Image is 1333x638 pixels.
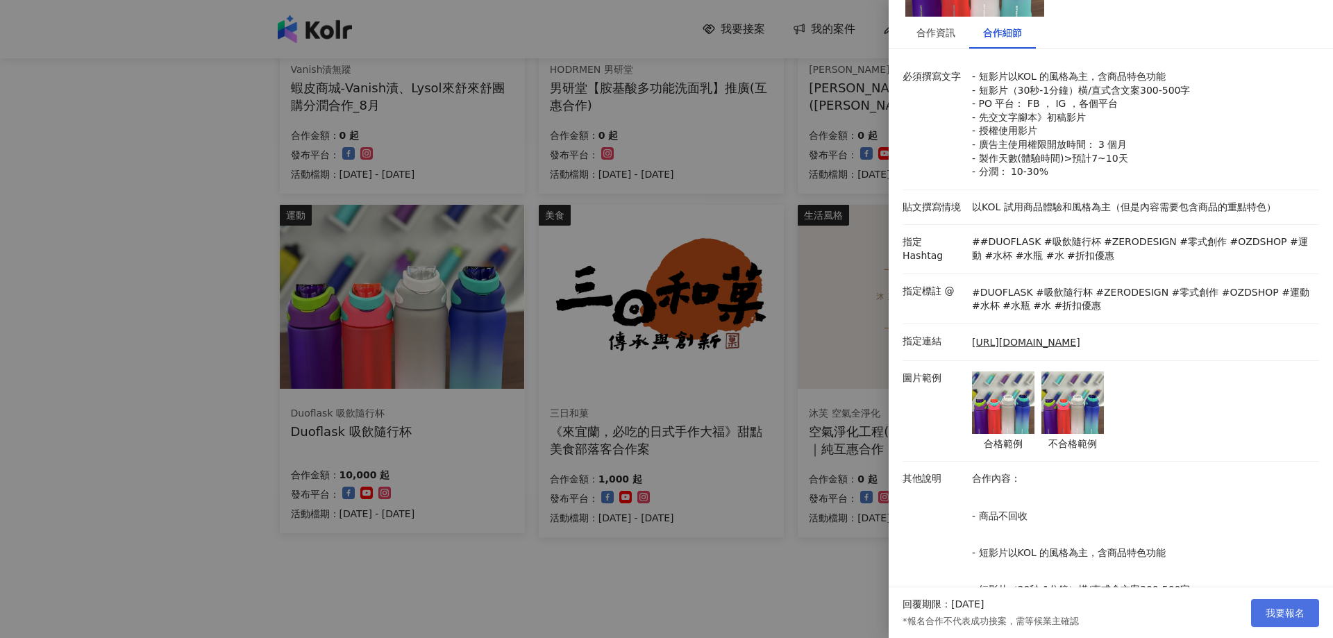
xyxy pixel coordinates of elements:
[972,546,1312,560] p: - 短影片以KOL 的風格為主，含商品特色功能
[903,201,965,215] p: 貼文撰寫情境
[972,286,1312,313] p: #DUOFLASK #吸飲隨行杯 #ZERODESIGN #零式創作 #OZDSHOP #運動 #水杯 #水瓶 #水 #折扣優惠
[903,472,965,486] p: 其他說明
[972,371,1034,434] img: 合格範例
[972,510,1312,523] p: - 商品不回收
[972,437,1034,451] p: 合格範例
[903,70,965,84] p: 必須撰寫文字
[1041,437,1104,451] p: 不合格範例
[903,235,965,262] p: 指定 Hashtag
[1251,599,1319,627] button: 我要報名
[972,472,1312,486] p: 合作內容：
[903,598,984,612] p: 回覆期限：[DATE]
[903,285,965,299] p: 指定標註 @
[983,25,1022,40] div: 合作細節
[972,336,1080,350] a: [URL][DOMAIN_NAME]
[1041,371,1104,434] img: 不合格範例
[903,615,1079,628] p: *報名合作不代表成功接案，需等候業主確認
[1266,607,1305,619] span: 我要報名
[972,235,1312,262] p: ##DUOFLASK #吸飲隨行杯 #ZERODESIGN #零式創作 #OZDSHOP #運動 #水杯 #水瓶 #水 #折扣優惠
[972,201,1312,215] p: 以KOL 試用商品體驗和風格為主（但是內容需要包含商品的重點特色）
[903,335,965,349] p: 指定連結
[916,25,955,40] div: 合作資訊
[972,70,1312,179] p: - 短影片以KOL 的風格為主，含商品特色功能 - 短影片（30秒-1分鐘）橫/直式含文案300-500字 - PO 平台： FB ， IG ，各個平台 - 先交文字腳本》初稿影片 - 授權使用...
[903,371,965,385] p: 圖片範例
[972,583,1312,597] p: - 短影片（30秒-1分鐘）橫/直式含文案300-500字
